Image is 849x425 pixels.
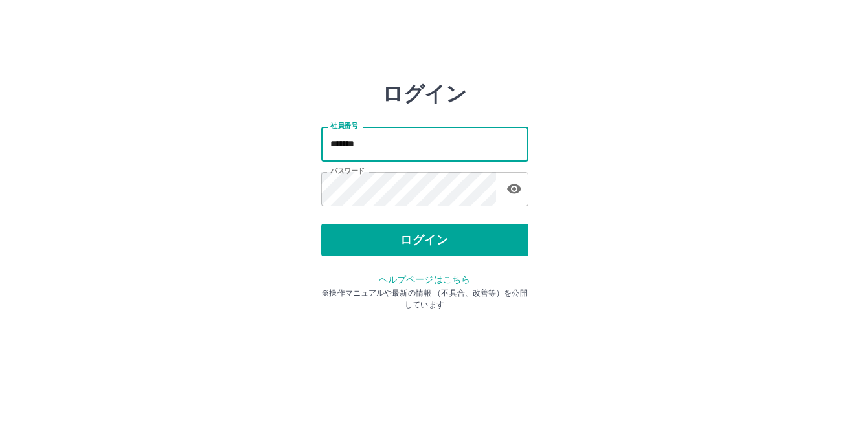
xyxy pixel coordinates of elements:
[330,121,357,131] label: 社員番号
[382,82,467,106] h2: ログイン
[321,224,528,256] button: ログイン
[321,287,528,311] p: ※操作マニュアルや最新の情報 （不具合、改善等）を公開しています
[330,166,365,176] label: パスワード
[379,274,470,285] a: ヘルプページはこちら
